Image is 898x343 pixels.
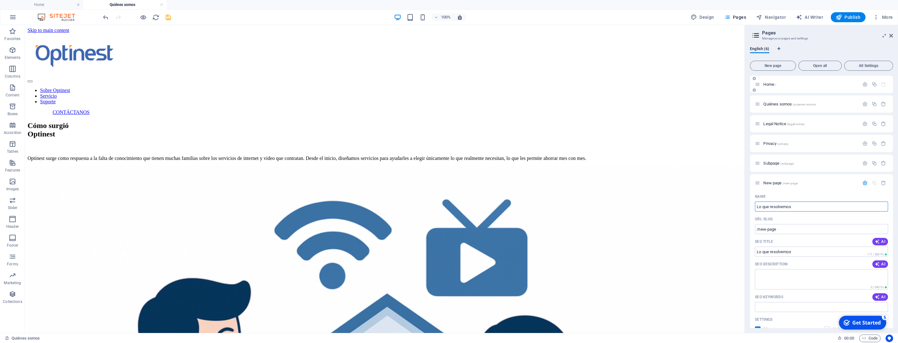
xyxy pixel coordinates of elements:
div: 5 [46,1,53,7]
span: Click to open page [763,141,788,146]
div: Duplicate [871,161,877,166]
button: Design [688,12,717,22]
h2: Pages [762,30,893,36]
h6: 100% [441,13,451,21]
p: Elements [5,55,21,60]
span: /privacy [777,142,788,146]
h3: Manage your pages and settings [762,36,880,41]
button: All Settings [844,61,893,71]
h6: Session time [838,335,854,342]
div: The startpage cannot be deleted [881,82,886,87]
div: Duplicate [871,101,877,107]
button: Usercentrics [885,335,893,342]
p: Slider [8,205,18,210]
button: Pages [721,12,748,22]
span: 171 / 580 Px [867,253,884,256]
span: Click to open page [763,181,797,185]
button: AI [872,293,888,301]
div: Settings [862,141,868,146]
div: Remove [881,161,886,166]
input: The page title in search results and browser tabs [755,247,888,257]
i: On resize automatically adjust zoom level to fit chosen device. [457,14,463,20]
span: 00 00 [844,335,854,342]
span: More [873,14,893,20]
p: Footer [7,243,18,248]
p: Define if you want this page to be shown in auto-generated navigation. [764,326,784,332]
span: AI [875,239,885,244]
div: Legal Notice/legal-notice [761,122,859,126]
span: Click to open page [763,161,794,166]
div: Remove [881,141,886,146]
span: Click to open page [763,121,804,126]
a: Click to cancel selection. Double-click to open Pages [5,335,40,342]
a: Skip to main content [3,3,44,8]
span: / [775,83,776,86]
button: undo [102,13,109,21]
p: Boxes [8,111,18,116]
div: Home/ [761,82,859,86]
button: save [164,13,172,21]
input: Last part of the URL for this page [755,224,888,234]
div: New page/new-page [761,181,859,185]
img: Editor Logo [36,13,83,21]
span: /new-page [782,182,797,185]
button: Navigator [754,12,788,22]
div: Settings [862,121,868,126]
p: SEO Title [755,239,773,244]
div: Privacy/privacy [761,141,859,146]
div: Get Started 5 items remaining, 0% complete [3,3,51,16]
i: Save (Ctrl+S) [165,14,172,21]
div: Remove [881,121,886,126]
p: Accordion [4,130,21,135]
textarea: The text in search results and social media [755,269,888,289]
p: Collections [3,299,22,304]
p: Instruct search engines to exclude this page from search results. [833,326,853,332]
span: Publish [836,14,860,20]
button: Code [859,335,880,342]
p: Images [6,187,19,192]
p: Header [6,224,19,229]
button: More [870,12,895,22]
button: New page [750,61,796,71]
div: Duplicate [871,141,877,146]
i: Reload page [152,14,159,21]
p: SEO Keywords [755,294,783,299]
div: Subpage/subpage [761,161,859,165]
span: 0 / 990 Px [871,286,884,289]
span: English (6) [750,45,769,54]
button: reload [152,13,159,21]
span: /quienes-somos [792,103,816,106]
p: Content [6,93,19,98]
span: Pages [724,14,746,20]
div: Quiénes somos/quienes-somos [761,102,859,106]
div: Settings [862,82,868,87]
div: Remove [881,101,886,107]
p: Columns [5,74,20,79]
span: New page [753,64,793,68]
button: 100% [431,13,454,21]
div: Settings [862,180,868,186]
span: AI Writer [796,14,823,20]
div: Remove [881,180,886,186]
div: Duplicate [871,121,877,126]
span: Calculated pixel length in search results [869,285,888,289]
button: Open all [798,61,842,71]
p: Name [755,194,766,199]
p: Forms [7,262,18,267]
p: Settings [755,317,772,322]
div: Get Started [17,6,45,13]
div: Settings [862,101,868,107]
span: Open all [801,64,839,68]
span: /subpage [780,162,794,165]
i: Undo: Change pages (Ctrl+Z) [102,14,109,21]
span: Click to open page [763,82,776,87]
span: AI [875,294,885,299]
button: Publish [831,12,865,22]
span: All Settings [847,64,890,68]
span: Design [691,14,714,20]
p: Marketing [4,280,21,285]
span: Code [862,335,878,342]
span: : [849,336,849,340]
button: Click here to leave preview mode and continue editing [139,13,147,21]
label: The text in search results and social media [755,262,787,267]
